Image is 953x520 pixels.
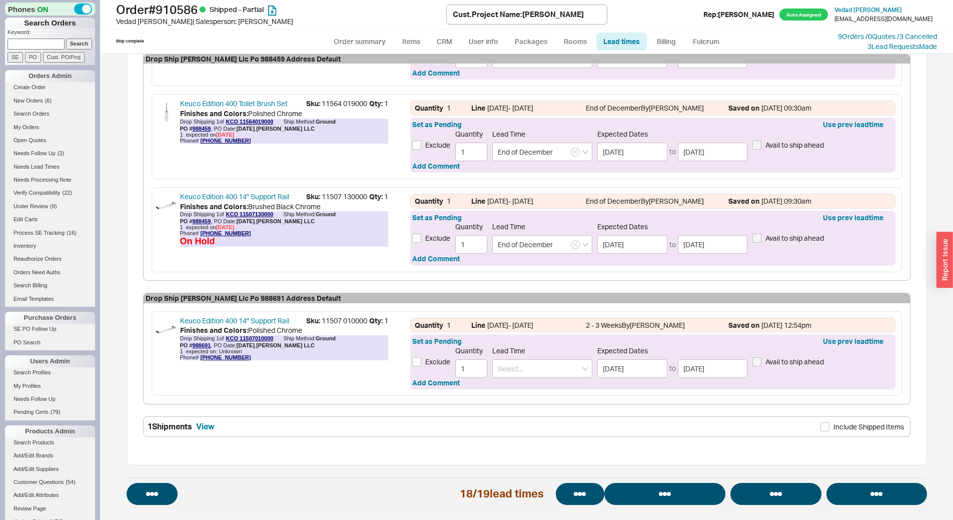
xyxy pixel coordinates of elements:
span: Lead Time [492,222,525,231]
img: KEB_W_11564019000_xqep7r [156,103,176,123]
a: My Profiles [5,381,95,391]
div: Phone# [180,224,388,236]
input: Search [66,39,93,49]
a: 9Orders /0Quotes /3 Cancelled [838,32,937,41]
div: Products Admin [5,425,95,437]
svg: open menu [582,150,588,154]
b: Ground [316,211,336,217]
div: Users Admin [5,355,95,367]
span: Include Shipped Items [833,422,904,432]
b: Finishes and Colors : [180,109,248,118]
div: 1 [415,196,467,206]
a: PO Search [5,337,95,348]
div: , PO Date: , [180,218,315,224]
b: Ground [316,335,336,341]
a: Keuco Edition 400 Toilet Brush Set [180,99,306,109]
span: ON [37,4,49,15]
a: SE PO Follow Up [5,324,95,334]
input: Quantity [455,235,487,254]
input: Include Shipped Items [820,422,829,431]
a: Items [395,33,428,51]
a: Search Profiles [5,367,95,378]
input: Exclude [412,357,421,366]
div: 2 - 3 Weeks By [PERSON_NAME] [586,320,726,330]
span: [DATE] [216,224,234,230]
div: End of December By [PERSON_NAME] [586,196,726,206]
a: Search Products [5,437,95,448]
input: Select... [492,359,592,378]
span: [DATE] [216,132,234,138]
span: 1 [180,348,185,354]
button: Use prev leadtime [823,120,883,130]
span: Line [471,196,485,206]
a: Search Orders [5,109,95,119]
h1: Order # 910586 [116,3,446,17]
a: Rooms [557,33,594,51]
span: Needs Follow Up [14,150,56,156]
a: Open Quotes [5,135,95,146]
div: to [669,147,676,157]
img: KEB_11507010000_i0wmnd [156,196,176,216]
b: Sku: [306,99,320,108]
svg: open menu [582,243,588,247]
div: Drop Shipping 1 of Ship Method: [180,119,388,132]
div: to [669,363,676,373]
span: expected on [186,132,234,138]
span: 11564 019000 [306,99,369,109]
div: Cust. Project Name : [PERSON_NAME] [453,9,584,20]
button: Use prev leadtime [823,213,883,223]
span: Saved on [728,320,759,330]
button: Set as Pending [412,336,462,346]
div: Vedad [PERSON_NAME] | Salesperson: [PERSON_NAME] [116,17,446,27]
a: Packages [508,33,555,51]
span: Quantity [455,346,487,355]
input: Cust. PO/Proj [43,52,85,63]
a: Under Review(9) [5,201,95,212]
a: CRM [430,33,459,51]
button: Add Comment [412,378,460,388]
span: New Orders [14,98,43,104]
span: Under Review [14,203,48,209]
input: Exclude [412,141,421,150]
h1: Search Orders [5,18,95,29]
span: ( 2 ) [58,150,64,156]
div: , PO Date: , [180,126,315,132]
span: expected on [186,224,234,230]
a: Reauthorize Orders [5,254,95,264]
div: Rep: [PERSON_NAME] [703,10,774,20]
span: ( 22 ) [63,190,73,196]
span: Customer Questions [14,479,64,485]
a: Add/Edit Brands [5,450,95,461]
b: [DATE] [237,342,255,348]
a: Inventory [5,241,95,251]
svg: open menu [582,367,588,371]
input: Exclude [412,234,421,243]
p: Keyword: [8,29,95,39]
a: Keuco Edition 400 14" Support Rail [180,192,306,202]
div: On Hold [180,236,215,247]
a: KCO 11507130000 [226,211,274,218]
b: Ground [316,119,336,125]
span: 11507 130000 [306,192,369,202]
span: Avail to ship ahead [765,357,824,367]
div: Phone# [180,348,388,360]
a: [PHONE_NUMBER] [201,138,251,144]
a: New Orders(6) [5,96,95,106]
input: Avail to ship ahead [752,357,761,366]
button: View [196,421,214,432]
span: Quantity [415,197,443,205]
span: Pending Certs [14,409,49,415]
span: Lead Time [492,346,525,355]
span: 1 [180,224,185,230]
a: Fulcrum [686,33,727,51]
span: Saved on [728,103,759,113]
a: Edit Carts [5,214,95,225]
a: Needs Lead Times [5,162,95,172]
span: Polished Chrome [248,326,302,334]
a: Process SE Tracking(16) [5,228,95,238]
input: Select... [492,143,592,161]
span: Brushed Black Chrome [248,202,321,211]
span: Quantity [415,104,443,112]
a: [PHONE_NUMBER] [201,230,251,236]
a: Create Order [5,82,95,93]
